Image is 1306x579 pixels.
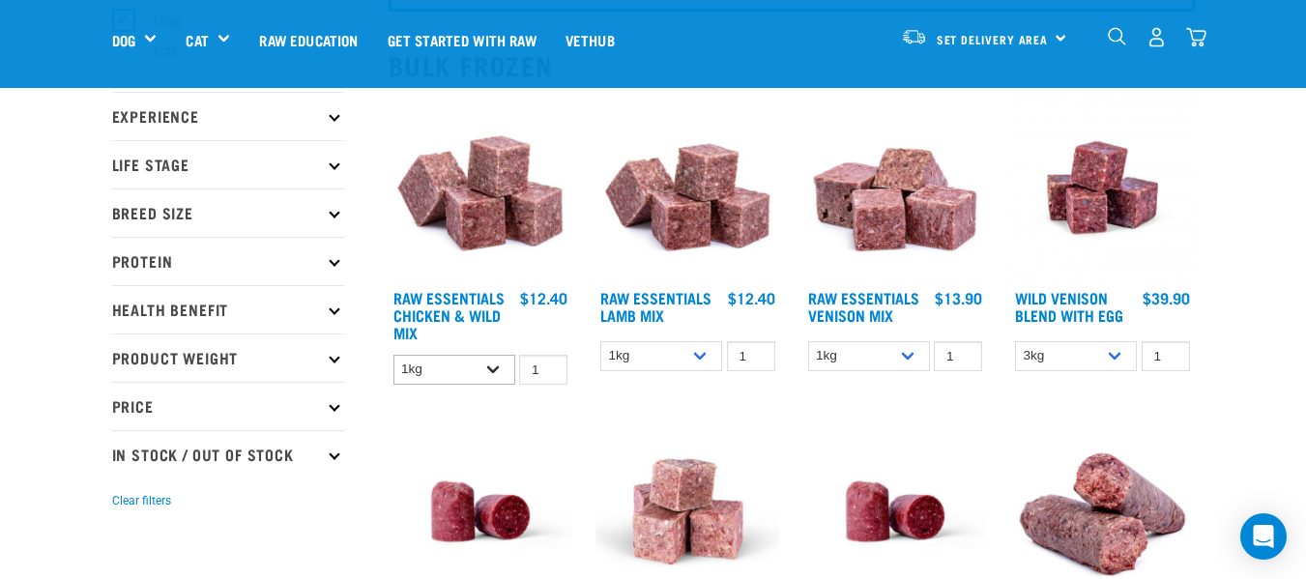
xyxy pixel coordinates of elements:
[112,382,344,430] p: Price
[728,289,775,306] div: $12.40
[112,92,344,140] p: Experience
[112,430,344,478] p: In Stock / Out Of Stock
[112,188,344,237] p: Breed Size
[1015,293,1123,319] a: Wild Venison Blend with Egg
[934,341,982,371] input: 1
[901,28,927,45] img: van-moving.png
[808,293,919,319] a: Raw Essentials Venison Mix
[1142,341,1190,371] input: 1
[112,29,135,51] a: Dog
[1186,27,1206,47] img: home-icon@2x.png
[935,289,982,306] div: $13.90
[595,96,780,280] img: ?1041 RE Lamb Mix 01
[1240,513,1287,560] div: Open Intercom Messenger
[112,237,344,285] p: Protein
[1143,289,1190,306] div: $39.90
[186,29,208,51] a: Cat
[393,293,505,336] a: Raw Essentials Chicken & Wild Mix
[373,1,551,78] a: Get started with Raw
[937,36,1049,43] span: Set Delivery Area
[519,355,567,385] input: 1
[112,140,344,188] p: Life Stage
[551,1,629,78] a: Vethub
[1146,27,1167,47] img: user.png
[389,96,573,280] img: Pile Of Cubed Chicken Wild Meat Mix
[1108,27,1126,45] img: home-icon-1@2x.png
[245,1,372,78] a: Raw Education
[112,492,171,509] button: Clear filters
[112,333,344,382] p: Product Weight
[1010,96,1195,280] img: Venison Egg 1616
[520,289,567,306] div: $12.40
[803,96,988,280] img: 1113 RE Venison Mix 01
[727,341,775,371] input: 1
[600,293,711,319] a: Raw Essentials Lamb Mix
[112,285,344,333] p: Health Benefit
